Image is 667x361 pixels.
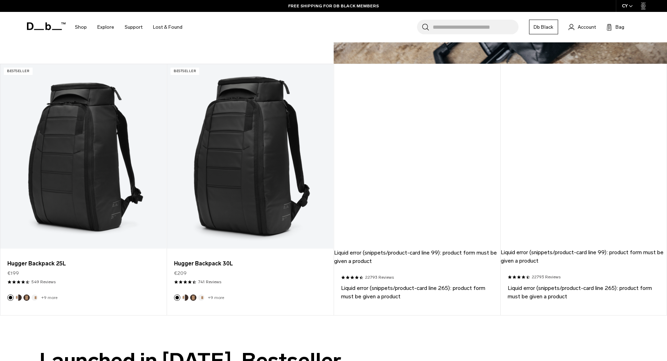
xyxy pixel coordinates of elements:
[334,284,500,301] footer: Liquid error (snippets/product-card line 265): product form must be given a product
[501,284,666,301] footer: Liquid error (snippets/product-card line 265): product form must be given a product
[198,294,204,301] button: Oatmilk
[23,294,30,301] button: Espresso
[190,294,196,301] button: Espresso
[606,23,624,31] button: Bag
[97,15,114,40] a: Explore
[529,20,558,34] a: Db Black
[153,15,182,40] a: Lost & Found
[182,294,188,301] button: Cappuccino
[578,23,596,31] span: Account
[171,68,199,75] p: Bestseller
[15,294,22,301] button: Cappuccino
[7,259,159,268] a: Hugger Backpack 25L
[616,23,624,31] span: Bag
[32,294,38,301] button: Oatmilk
[41,295,57,300] a: +9 more
[174,259,326,268] a: Hugger Backpack 30L
[174,270,187,277] span: €209
[125,15,143,40] a: Support
[7,270,19,277] span: €199
[32,279,56,285] a: 549 reviews
[501,64,666,265] header: Liquid error (snippets/product-card line 99): product form must be given a product
[167,64,333,249] a: Hugger Backpack 30L
[569,23,596,31] a: Account
[198,279,221,285] a: 741 reviews
[75,15,87,40] a: Shop
[174,294,180,301] button: Black Out
[288,3,379,9] a: FREE SHIPPING FOR DB BLACK MEMBERS
[7,294,14,301] button: Black Out
[70,12,188,42] nav: Main Navigation
[532,274,561,280] a: 22793 reviews
[208,295,224,300] a: +9 more
[365,274,394,280] a: 22793 reviews
[0,64,166,249] a: Hugger Backpack 25L
[4,68,33,75] p: Bestseller
[334,64,500,265] header: Liquid error (snippets/product-card line 99): product form must be given a product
